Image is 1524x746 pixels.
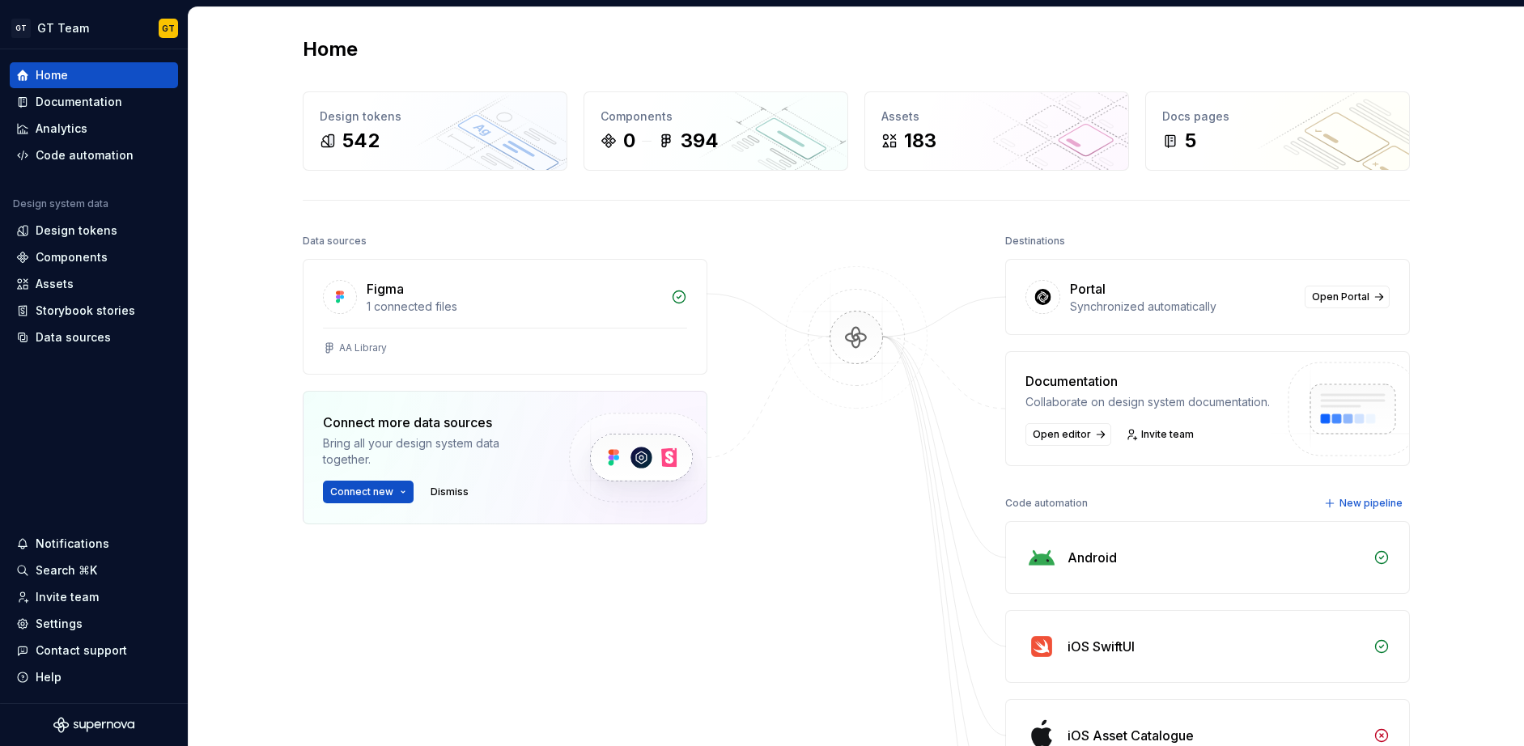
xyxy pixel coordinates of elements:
div: Data sources [36,329,111,345]
a: Components [10,244,178,270]
div: Portal [1070,279,1106,299]
div: Contact support [36,642,127,659]
a: Open editor [1025,423,1111,446]
div: Notifications [36,536,109,552]
div: Synchronized automatically [1070,299,1295,315]
div: 542 [342,128,380,154]
a: Documentation [10,89,178,115]
a: Storybook stories [10,298,178,324]
div: Docs pages [1162,108,1393,125]
div: Code automation [1005,492,1088,515]
button: Contact support [10,638,178,663]
div: Home [36,67,68,83]
div: GT [11,19,31,38]
div: AA Library [339,341,387,354]
button: Notifications [10,531,178,557]
div: 0 [623,128,635,154]
a: Invite team [1121,423,1201,446]
span: New pipeline [1339,497,1403,510]
a: Assets [10,271,178,297]
button: Connect new [323,481,414,503]
button: GTGT TeamGT [3,11,185,45]
a: Settings [10,611,178,637]
a: Design tokens [10,218,178,244]
a: Docs pages5 [1145,91,1410,171]
div: Assets [881,108,1112,125]
span: Open editor [1033,428,1091,441]
div: Figma [367,279,404,299]
button: Dismiss [423,481,476,503]
button: Search ⌘K [10,557,178,583]
a: Components0394 [584,91,848,171]
div: Bring all your design system data together. [323,435,541,468]
div: Data sources [303,230,367,252]
a: Data sources [10,324,178,350]
svg: Supernova Logo [53,717,134,733]
div: Help [36,669,62,685]
div: 5 [1185,128,1196,154]
div: 1 connected files [367,299,661,315]
div: Design system data [13,197,108,210]
div: Components [601,108,831,125]
div: Storybook stories [36,303,135,319]
div: Settings [36,616,83,632]
div: Documentation [1025,371,1270,391]
div: Search ⌘K [36,562,97,579]
span: Open Portal [1312,290,1369,303]
a: Figma1 connected filesAA Library [303,259,707,375]
a: Assets183 [864,91,1129,171]
button: New pipeline [1319,492,1410,515]
div: 394 [681,128,719,154]
h2: Home [303,36,358,62]
div: 183 [904,128,936,154]
div: Assets [36,276,74,292]
div: iOS Asset Catalogue [1068,726,1194,745]
div: Destinations [1005,230,1065,252]
a: Design tokens542 [303,91,567,171]
a: Code automation [10,142,178,168]
span: Connect new [330,485,393,498]
div: iOS SwiftUI [1068,637,1135,656]
div: Documentation [36,94,122,110]
div: Design tokens [36,223,117,239]
button: Help [10,664,178,690]
div: Android [1068,548,1117,567]
a: Invite team [10,584,178,610]
div: Components [36,249,108,265]
div: Design tokens [320,108,550,125]
div: GT [162,22,175,35]
span: Dismiss [431,485,469,498]
span: Invite team [1141,428,1194,441]
div: Invite team [36,589,99,605]
a: Open Portal [1305,286,1390,308]
div: GT Team [37,20,89,36]
div: Code automation [36,147,134,163]
a: Analytics [10,116,178,142]
div: Connect more data sources [323,413,541,432]
div: Analytics [36,121,87,137]
div: Collaborate on design system documentation. [1025,394,1270,410]
a: Home [10,62,178,88]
